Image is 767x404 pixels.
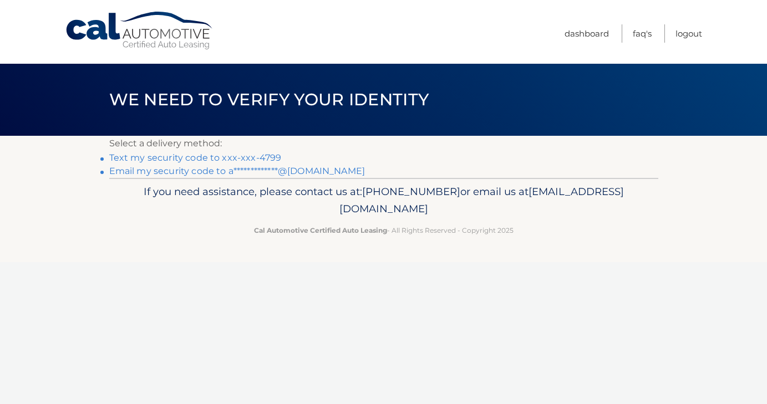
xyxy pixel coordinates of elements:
a: Text my security code to xxx-xxx-4799 [109,152,282,163]
a: FAQ's [633,24,652,43]
p: Select a delivery method: [109,136,658,151]
p: If you need assistance, please contact us at: or email us at [116,183,651,218]
a: Dashboard [565,24,609,43]
a: Cal Automotive [65,11,215,50]
p: - All Rights Reserved - Copyright 2025 [116,224,651,236]
strong: Cal Automotive Certified Auto Leasing [254,226,387,234]
span: We need to verify your identity [109,89,429,110]
span: [PHONE_NUMBER] [362,185,460,198]
a: Logout [675,24,702,43]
